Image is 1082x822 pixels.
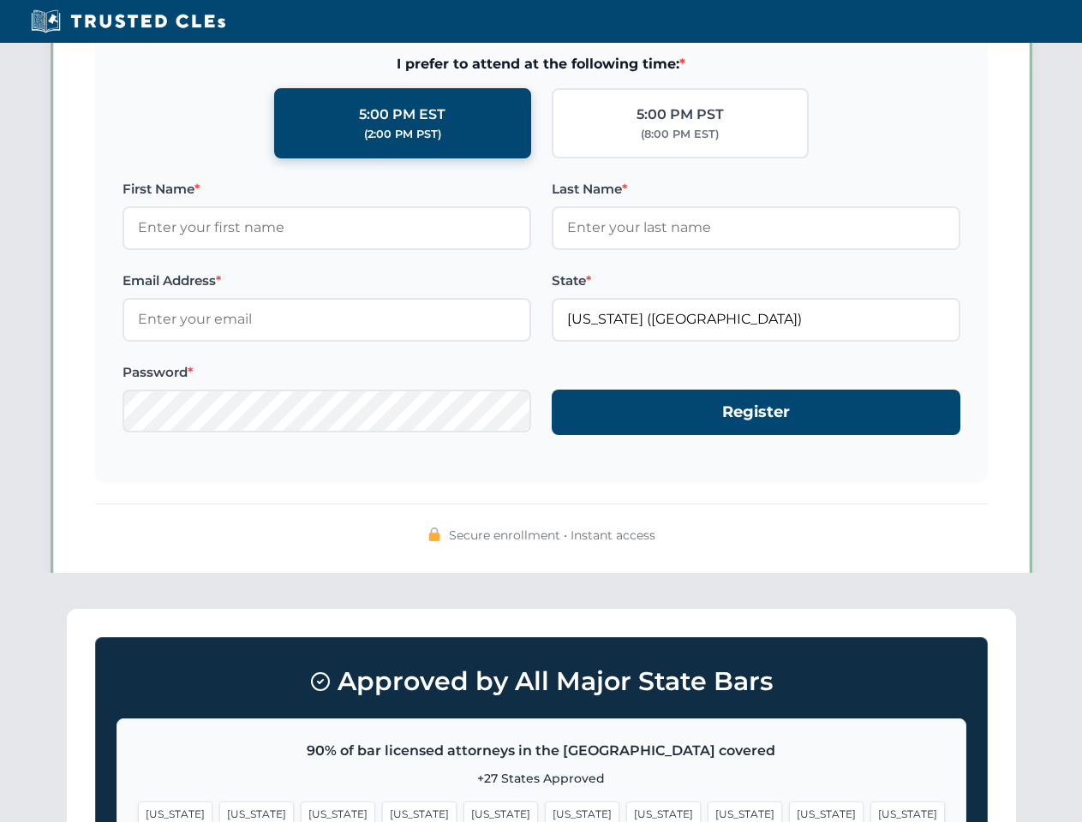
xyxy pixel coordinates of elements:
[117,658,966,705] h3: Approved by All Major State Bars
[123,53,960,75] span: I prefer to attend at the following time:
[641,126,719,143] div: (8:00 PM EST)
[123,206,531,249] input: Enter your first name
[359,104,445,126] div: 5:00 PM EST
[427,527,441,541] img: 🔒
[552,390,960,435] button: Register
[449,526,655,545] span: Secure enrollment • Instant access
[123,271,531,291] label: Email Address
[364,126,441,143] div: (2:00 PM PST)
[123,179,531,200] label: First Name
[123,362,531,383] label: Password
[552,206,960,249] input: Enter your last name
[637,104,724,126] div: 5:00 PM PST
[552,298,960,341] input: Florida (FL)
[138,769,945,788] p: +27 States Approved
[123,298,531,341] input: Enter your email
[552,179,960,200] label: Last Name
[26,9,230,34] img: Trusted CLEs
[552,271,960,291] label: State
[138,740,945,762] p: 90% of bar licensed attorneys in the [GEOGRAPHIC_DATA] covered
